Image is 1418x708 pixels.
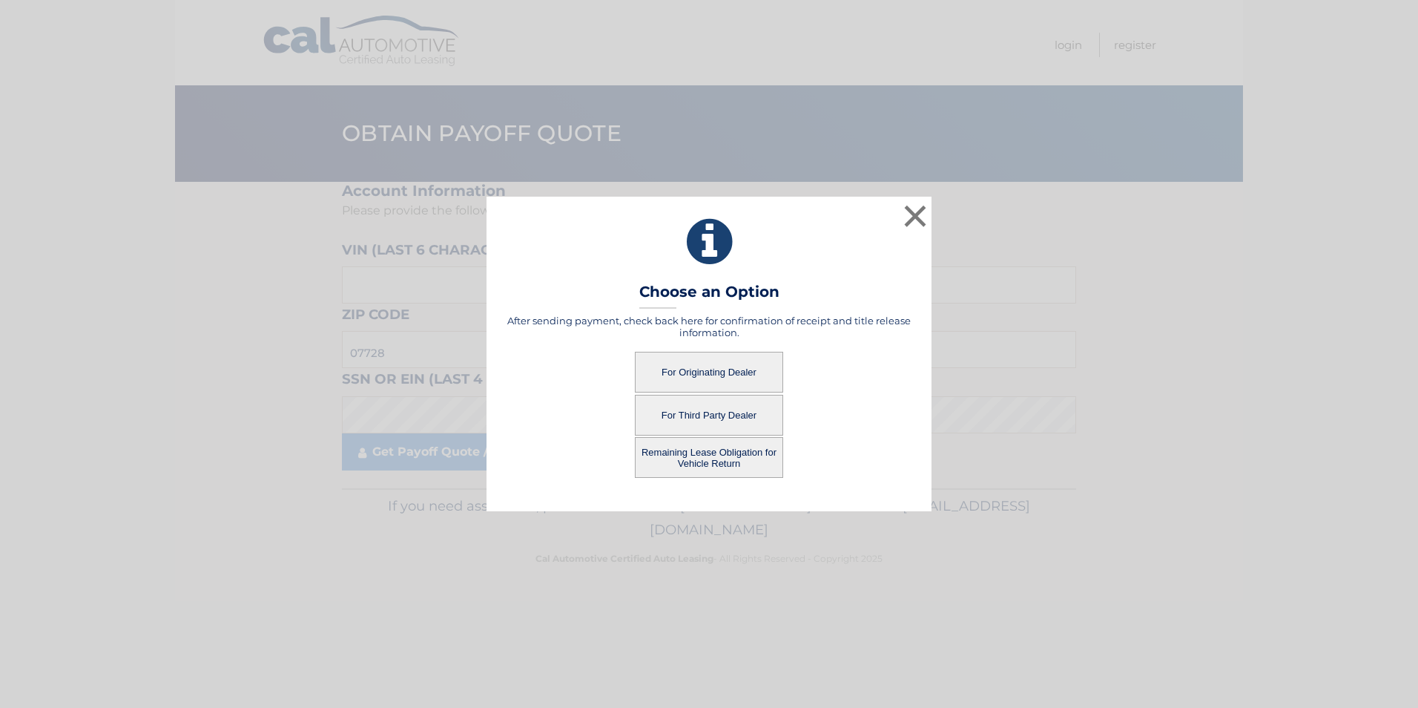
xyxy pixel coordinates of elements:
[639,283,779,309] h3: Choose an Option
[635,352,783,393] button: For Originating Dealer
[900,201,930,231] button: ×
[635,395,783,436] button: For Third Party Dealer
[635,437,783,478] button: Remaining Lease Obligation for Vehicle Return
[505,315,913,338] h5: After sending payment, check back here for confirmation of receipt and title release information.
